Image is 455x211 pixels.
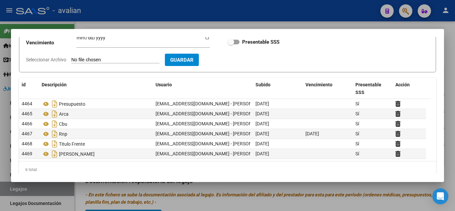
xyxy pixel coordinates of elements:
span: 4469 [22,151,32,156]
span: Guardar [170,57,194,63]
span: Usuario [156,82,172,87]
datatable-header-cell: Usuario [153,78,253,100]
span: Rnp [59,131,67,137]
span: Sí [355,101,359,106]
span: Titulo Frente [59,141,85,147]
span: Descripción [42,82,67,87]
span: Subido [255,82,270,87]
p: Vencimiento [26,39,76,47]
i: Descargar documento [50,139,59,149]
datatable-header-cell: Acción [393,78,426,100]
span: Sí [355,121,359,126]
span: [EMAIL_ADDRESS][DOMAIN_NAME] - [PERSON_NAME] [156,141,268,146]
span: Sí [355,131,359,136]
div: Open Intercom Messenger [432,188,448,204]
i: Descargar documento [50,99,59,109]
span: [DATE] [305,131,319,136]
span: Acción [395,82,410,87]
span: 4467 [22,131,32,136]
datatable-header-cell: Descripción [39,78,153,100]
span: Sí [355,141,359,146]
span: [DATE] [255,111,269,116]
i: Descargar documento [50,119,59,129]
span: [EMAIL_ADDRESS][DOMAIN_NAME] - [PERSON_NAME] [156,111,268,116]
datatable-header-cell: id [19,78,39,100]
i: Descargar documento [50,129,59,139]
span: [EMAIL_ADDRESS][DOMAIN_NAME] - [PERSON_NAME] [156,101,268,106]
span: 4465 [22,111,32,116]
datatable-header-cell: Subido [253,78,303,100]
span: Seleccionar Archivo [26,57,66,62]
strong: Presentable SSS [242,39,279,45]
span: [DATE] [255,101,269,106]
span: [DATE] [255,151,269,156]
span: 4466 [22,121,32,126]
span: Vencimiento [305,82,332,87]
span: Presentable SSS [355,82,381,95]
span: 4464 [22,101,32,106]
span: Arca [59,111,69,117]
span: Sí [355,151,359,156]
span: Cbu [59,121,67,127]
span: [EMAIL_ADDRESS][DOMAIN_NAME] - [PERSON_NAME] [156,121,268,126]
span: id [22,82,26,87]
i: Descargar documento [50,109,59,119]
span: [DATE] [255,141,269,146]
button: Guardar [165,54,199,66]
div: 6 total [19,161,436,178]
datatable-header-cell: Presentable SSS [353,78,393,100]
span: [EMAIL_ADDRESS][DOMAIN_NAME] - [PERSON_NAME] [156,151,268,156]
span: 4468 [22,141,32,146]
span: [DATE] [255,121,269,126]
i: Descargar documento [50,149,59,159]
span: Sí [355,111,359,116]
datatable-header-cell: Vencimiento [303,78,353,100]
span: [EMAIL_ADDRESS][DOMAIN_NAME] - [PERSON_NAME] [156,131,268,136]
span: [DATE] [255,131,269,136]
span: [PERSON_NAME] [59,151,95,157]
span: Presupuesto [59,101,85,107]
